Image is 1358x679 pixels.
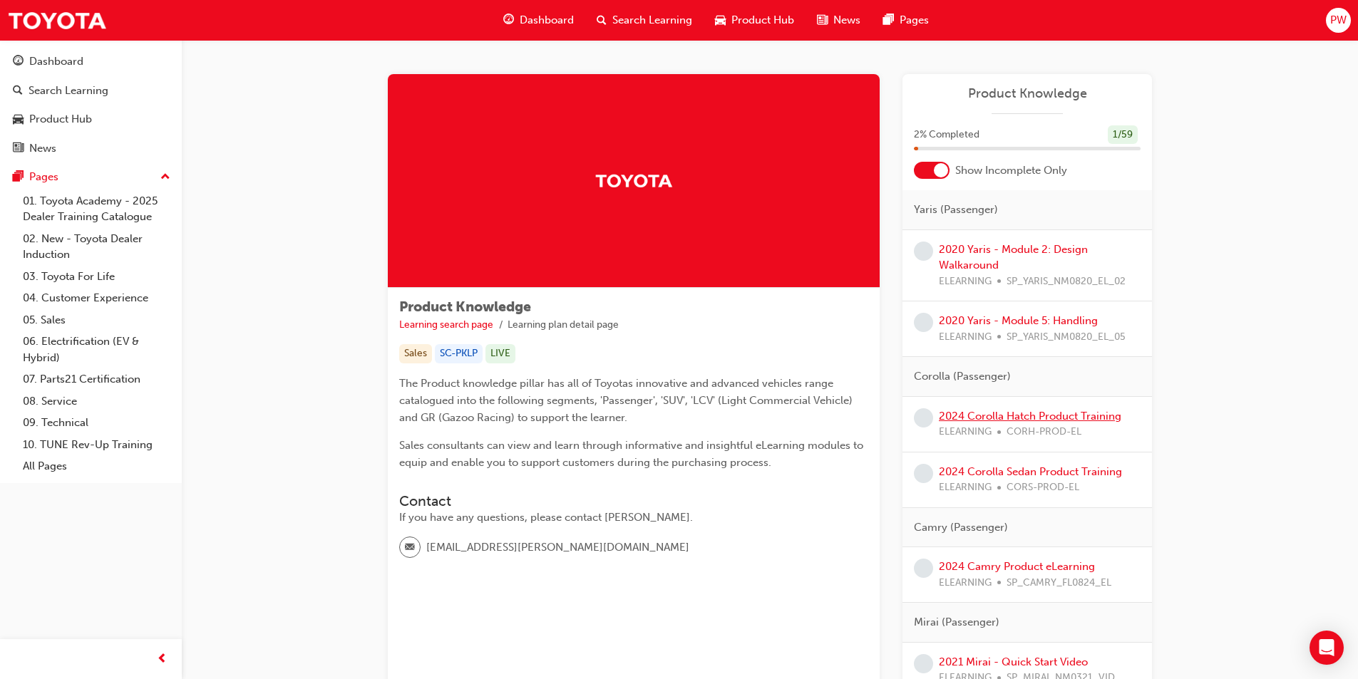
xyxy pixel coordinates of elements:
div: If you have any questions, please contact [PERSON_NAME]. [399,509,868,526]
a: 10. TUNE Rev-Up Training [17,434,176,456]
a: search-iconSearch Learning [585,6,704,35]
span: Show Incomplete Only [955,162,1067,179]
div: Dashboard [29,53,83,70]
button: Pages [6,164,176,190]
span: Dashboard [520,12,574,28]
span: ELEARNING [939,274,992,290]
span: News [833,12,860,28]
a: news-iconNews [806,6,872,35]
span: SP_YARIS_NM0820_EL_02 [1007,274,1126,290]
span: car-icon [715,11,726,29]
a: 2020 Yaris - Module 2: Design Walkaround [939,243,1088,272]
div: Sales [399,344,432,363]
div: LIVE [485,344,515,363]
a: Product Knowledge [914,85,1141,102]
span: guage-icon [503,11,514,29]
div: News [29,140,56,157]
span: news-icon [817,11,828,29]
a: 01. Toyota Academy - 2025 Dealer Training Catalogue [17,190,176,228]
h3: Contact [399,493,868,509]
span: car-icon [13,113,24,126]
span: Sales consultants can view and learn through informative and insightful eLearning modules to equi... [399,439,866,469]
a: 02. New - Toyota Dealer Induction [17,228,176,266]
a: Dashboard [6,48,176,75]
a: 09. Technical [17,412,176,434]
span: prev-icon [157,651,168,668]
a: car-iconProduct Hub [704,6,806,35]
a: Product Hub [6,106,176,133]
span: SP_YARIS_NM0820_EL_05 [1007,329,1126,346]
span: learningRecordVerb_NONE-icon [914,654,933,673]
a: 2024 Corolla Sedan Product Training [939,465,1122,478]
a: All Pages [17,455,176,477]
span: Yaris (Passenger) [914,202,998,218]
a: 08. Service [17,390,176,413]
div: 1 / 59 [1108,125,1138,145]
span: ELEARNING [939,424,992,440]
a: guage-iconDashboard [492,6,585,35]
span: Mirai (Passenger) [914,614,999,631]
a: 2021 Mirai - Quick Start Video [939,655,1088,668]
span: Search Learning [612,12,692,28]
span: SP_CAMRY_FL0824_EL [1007,575,1111,591]
a: News [6,135,176,162]
a: 2024 Corolla Hatch Product Training [939,410,1121,423]
a: 06. Electrification (EV & Hybrid) [17,331,176,368]
a: 03. Toyota For Life [17,266,176,288]
span: Product Knowledge [399,299,531,315]
span: The Product knowledge pillar has all of Toyotas innovative and advanced vehicles range catalogued... [399,377,855,424]
a: 2020 Yaris - Module 5: Handling [939,314,1098,327]
span: Corolla (Passenger) [914,368,1011,385]
a: 05. Sales [17,309,176,331]
div: SC-PKLP [435,344,483,363]
div: Search Learning [29,83,108,99]
button: PW [1326,8,1351,33]
a: Search Learning [6,78,176,104]
span: learningRecordVerb_NONE-icon [914,408,933,427]
span: Pages [900,12,929,28]
span: search-icon [597,11,607,29]
span: search-icon [13,85,23,98]
span: up-icon [160,168,170,187]
span: Camry (Passenger) [914,519,1008,536]
li: Learning plan detail page [508,317,619,333]
span: ELEARNING [939,480,992,496]
span: learningRecordVerb_NONE-icon [914,313,933,332]
span: learningRecordVerb_NONE-icon [914,464,933,483]
div: Pages [29,169,58,185]
span: learningRecordVerb_NONE-icon [914,242,933,261]
a: 04. Customer Experience [17,287,176,309]
span: ELEARNING [939,329,992,346]
span: news-icon [13,142,24,155]
span: PW [1330,12,1347,28]
span: email-icon [405,539,415,557]
img: Trak [7,4,107,36]
div: Product Hub [29,111,92,128]
a: 2024 Camry Product eLearning [939,560,1095,573]
span: guage-icon [13,56,24,68]
span: [EMAIL_ADDRESS][PERSON_NAME][DOMAIN_NAME] [426,539,689,556]
button: DashboardSearch LearningProduct HubNews [6,46,176,164]
span: 2 % Completed [914,127,979,143]
div: Open Intercom Messenger [1310,631,1344,665]
span: CORS-PROD-EL [1007,480,1079,496]
span: pages-icon [13,171,24,184]
a: 07. Parts21 Certification [17,368,176,390]
span: ELEARNING [939,575,992,591]
a: Learning search page [399,318,493,331]
span: pages-icon [883,11,894,29]
a: pages-iconPages [872,6,940,35]
span: Product Hub [731,12,794,28]
span: CORH-PROD-EL [1007,424,1081,440]
img: Trak [595,168,673,193]
span: learningRecordVerb_NONE-icon [914,559,933,578]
